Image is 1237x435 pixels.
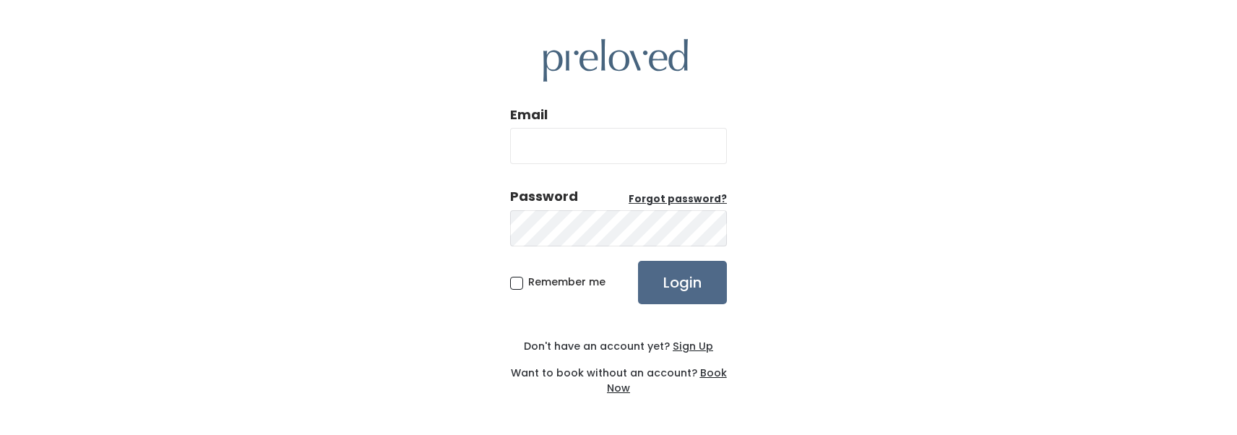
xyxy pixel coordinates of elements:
div: Don't have an account yet? [510,339,727,354]
span: Remember me [528,275,605,289]
a: Forgot password? [629,192,727,207]
a: Sign Up [670,339,713,353]
div: Password [510,187,578,206]
input: Login [638,261,727,304]
img: preloved logo [543,39,688,82]
a: Book Now [607,366,727,395]
label: Email [510,105,548,124]
div: Want to book without an account? [510,354,727,396]
u: Sign Up [673,339,713,353]
u: Forgot password? [629,192,727,206]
